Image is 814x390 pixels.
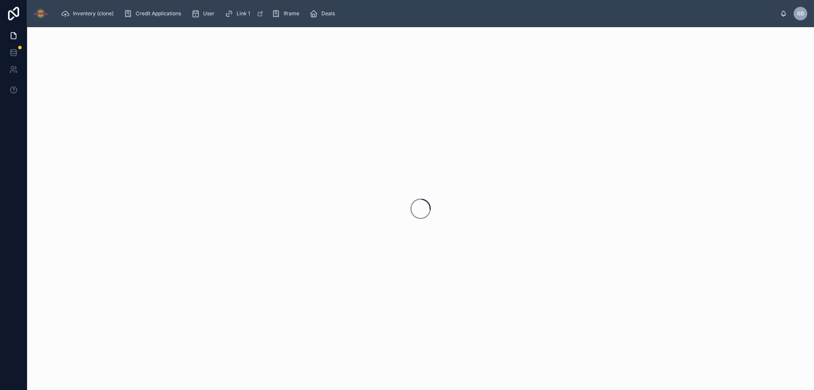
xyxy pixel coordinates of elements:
span: Credit Applications [136,10,181,17]
span: Deals [321,10,335,17]
span: SD [797,10,804,17]
a: Deals [307,6,341,21]
a: Iframe [269,6,305,21]
a: Inventory (clone) [59,6,120,21]
div: scrollable content [54,4,780,23]
span: User [203,10,215,17]
a: Link 1 [222,6,268,21]
span: Inventory (clone) [73,10,114,17]
img: App logo [34,7,47,20]
span: Link 1 [237,10,250,17]
span: Iframe [284,10,299,17]
a: Credit Applications [121,6,187,21]
a: User [189,6,220,21]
